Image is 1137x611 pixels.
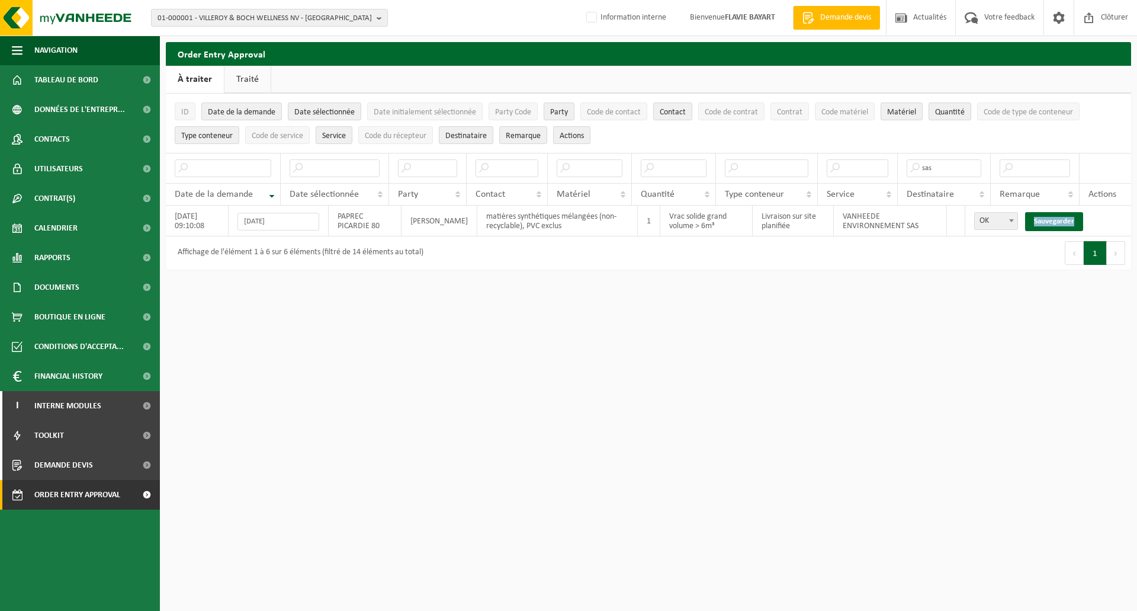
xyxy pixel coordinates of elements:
h2: Order Entry Approval [166,42,1131,65]
span: Code de service [252,132,303,140]
td: Livraison sur site planifiée [753,206,834,236]
span: Utilisateurs [34,154,83,184]
span: Party [398,190,418,199]
span: Interne modules [34,391,101,421]
span: Navigation [34,36,78,65]
span: Données de l'entrepr... [34,95,125,124]
button: ContactContact: Activate to sort [653,103,692,120]
button: Previous [1065,241,1084,265]
button: Party CodeParty Code: Activate to sort [489,103,538,120]
button: PartyParty: Activate to sort [544,103,574,120]
span: Demande devis [34,450,93,480]
button: Code de contratCode de contrat: Activate to sort [698,103,765,120]
span: Quantité [935,108,965,117]
span: Rapports [34,243,70,273]
span: Actions [560,132,584,140]
span: OK [975,213,1017,229]
span: Service [322,132,346,140]
a: Traité [224,66,271,93]
td: 1 [638,206,660,236]
button: RemarqueRemarque: Activate to sort [499,126,547,144]
button: Type conteneurType conteneur: Activate to sort [175,126,239,144]
span: OK [974,212,1018,230]
td: Vrac solide grand volume > 6m³ [660,206,752,236]
span: Type conteneur [181,132,233,140]
button: QuantitéQuantité: Activate to sort [929,103,971,120]
span: Code de type de conteneur [984,108,1073,117]
span: Contacts [34,124,70,154]
span: Financial History [34,362,102,391]
span: Party Code [495,108,531,117]
span: Date sélectionnée [290,190,359,199]
span: Tableau de bord [34,65,98,95]
button: Code de contactCode de contact: Activate to sort [580,103,647,120]
button: Next [1107,241,1125,265]
button: Date initialement sélectionnéeDate initialement sélectionnée: Activate to sort [367,103,483,120]
td: matières synthétiques mélangées (non-recyclable), PVC exclus [477,206,638,236]
span: Destinataire [445,132,487,140]
span: Quantité [641,190,675,199]
span: Code de contact [587,108,641,117]
span: Calendrier [34,213,78,243]
span: Toolkit [34,421,64,450]
strong: FLAVIE BAYART [725,13,775,22]
span: Date sélectionnée [294,108,355,117]
span: Type conteneur [725,190,784,199]
button: Actions [553,126,590,144]
button: Date de la demandeDate de la demande: Activate to remove sorting [201,103,282,120]
span: Boutique en ligne [34,302,105,332]
button: Date sélectionnéeDate sélectionnée: Activate to sort [288,103,361,120]
button: ServiceService: Activate to sort [316,126,352,144]
span: Date initialement sélectionnée [374,108,476,117]
span: Contact [660,108,686,117]
span: 01-000001 - VILLEROY & BOCH WELLNESS NV - [GEOGRAPHIC_DATA] [158,9,372,27]
span: Date de la demande [208,108,275,117]
span: Code matériel [821,108,868,117]
span: Code du récepteur [365,132,426,140]
span: Conditions d'accepta... [34,332,124,362]
span: Contrat(s) [34,184,75,213]
span: Code de contrat [705,108,758,117]
span: Documents [34,273,79,302]
button: Code de type de conteneurCode de type de conteneur: Activate to sort [977,103,1080,120]
span: ID [181,108,189,117]
span: Order entry approval [34,480,120,510]
button: IDID: Activate to sort [175,103,195,120]
td: VANHEEDE ENVIRONNEMENT SAS [834,206,947,236]
button: 1 [1084,241,1107,265]
td: PAPREC PICARDIE 80 [329,206,402,236]
button: ContratContrat: Activate to sort [770,103,809,120]
span: Matériel [557,190,590,199]
span: Remarque [506,132,541,140]
span: Matériel [887,108,916,117]
span: Date de la demande [175,190,253,199]
a: Demande devis [793,6,880,30]
button: Code de serviceCode de service: Activate to sort [245,126,310,144]
button: Code matérielCode matériel: Activate to sort [815,103,875,120]
span: Demande devis [817,12,874,24]
button: 01-000001 - VILLEROY & BOCH WELLNESS NV - [GEOGRAPHIC_DATA] [151,9,388,27]
span: Contrat [777,108,802,117]
button: MatérielMatériel: Activate to sort [881,103,923,120]
span: Service [827,190,855,199]
td: [PERSON_NAME] [402,206,477,236]
span: Remarque [1000,190,1040,199]
span: I [12,391,23,421]
span: Actions [1088,190,1116,199]
a: Sauvegarder [1025,212,1083,231]
span: Destinataire [907,190,954,199]
a: À traiter [166,66,224,93]
button: Code du récepteurCode du récepteur: Activate to sort [358,126,433,144]
td: [DATE] 09:10:08 [166,206,229,236]
label: Information interne [584,9,666,27]
div: Affichage de l'élément 1 à 6 sur 6 éléments (filtré de 14 éléments au total) [172,242,423,264]
span: Contact [476,190,505,199]
button: DestinataireDestinataire : Activate to sort [439,126,493,144]
span: Party [550,108,568,117]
